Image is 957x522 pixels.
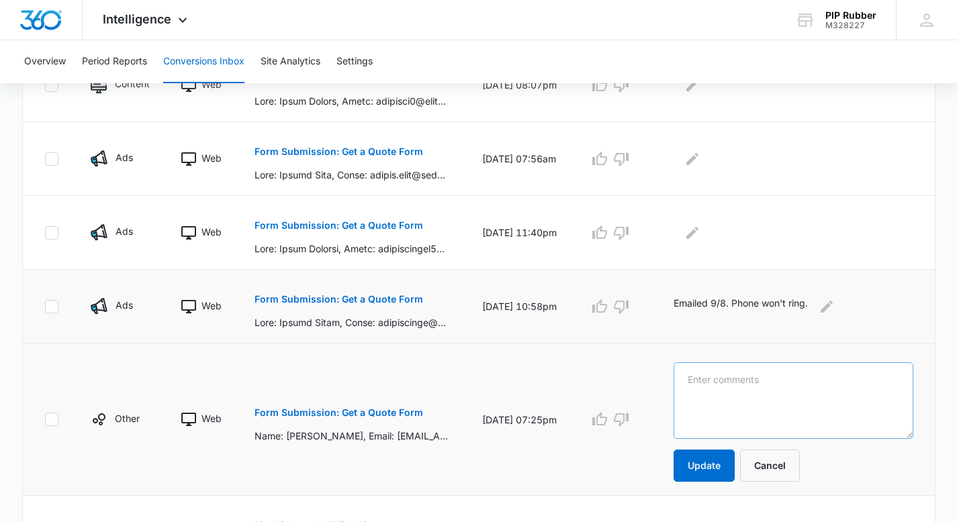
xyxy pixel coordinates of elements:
p: Form Submission: Get a Quote Form [255,295,423,304]
button: Form Submission: Get a Quote Form [255,209,423,242]
td: [DATE] 10:58pm [466,270,573,344]
p: Web [201,411,222,425]
p: Form Submission: Get a Quote Form [255,147,423,156]
button: Site Analytics [261,40,320,83]
p: Web [201,225,222,239]
button: Form Submission: Get a Quote Form [255,397,423,429]
p: Form Submission: Get a Quote Form [255,408,423,417]
p: Other [115,411,140,425]
p: Lore: Ipsumd Sitam, Conse: adipiscinge@seddo.eiu, Tempo: 3799382591, Incid utlabore etd mag aliqu... [255,315,450,329]
td: [DATE] 08:07pm [466,48,573,122]
button: Overview [24,40,66,83]
button: Conversions Inbox [163,40,244,83]
p: Ads [116,224,133,238]
div: account name [825,10,876,21]
p: Web [201,299,222,313]
td: [DATE] 07:56am [466,122,573,196]
td: [DATE] 11:40pm [466,196,573,270]
p: Ads [116,298,133,312]
button: Form Submission: Get a Quote Form [255,283,423,315]
div: account id [825,21,876,30]
button: Edit Comments [816,296,837,317]
button: Edit Comments [682,222,703,244]
p: Web [201,77,222,91]
p: Lore: Ipsum Dolorsi, Ametc: adipiscingel54@seddo.eiu, Tempo: 0006769495, Incid utlabore etd mag a... [255,242,450,256]
button: Edit Comments [682,74,703,96]
p: Name: [PERSON_NAME], Email: [EMAIL_ADDRESS][DOMAIN_NAME], Phone: [PHONE_NUMBER], Which products a... [255,429,450,443]
p: Content [115,76,149,91]
button: Period Reports [82,40,147,83]
p: Lore: Ipsum Dolors, Ametc: adipisci0@elits.doe, Tempo: 0677134170, Incid utlabore etd mag aliquae... [255,94,450,108]
span: Intelligence [103,12,171,26]
p: Ads [116,150,133,164]
p: Form Submission: Get a Quote Form [255,221,423,230]
button: Edit Comments [682,148,703,170]
button: Cancel [740,450,800,482]
button: Settings [336,40,373,83]
p: Emailed 9/8. Phone won't ring. [674,296,808,317]
p: Web [201,151,222,165]
td: [DATE] 07:25pm [466,344,573,496]
button: Update [674,450,735,482]
p: Lore: Ipsumd Sita, Conse: adipis.elit@seddoeiusmodt.inc, Utlab: 9442594083, Etdol magnaali eni ad... [255,168,450,182]
button: Form Submission: Get a Quote Form [255,136,423,168]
